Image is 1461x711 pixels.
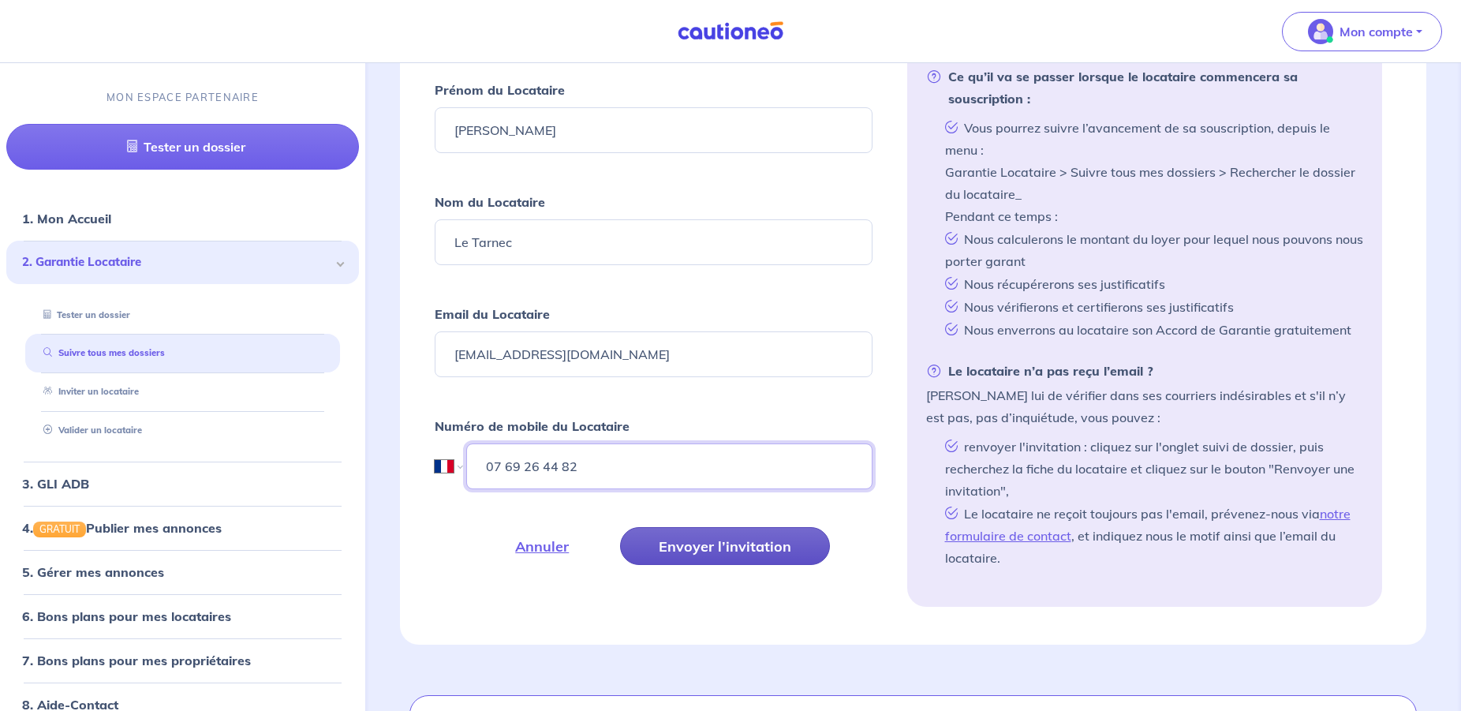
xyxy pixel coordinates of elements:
div: Valider un locataire [25,417,340,443]
a: 3. GLI ADB [22,476,89,492]
img: illu_account_valid_menu.svg [1308,19,1333,44]
input: 06 45 54 34 33 [466,443,872,489]
li: [PERSON_NAME] lui de vérifier dans ses courriers indésirables et s'il n’y est pas, pas d’inquiétu... [926,360,1364,569]
button: Annuler [476,527,607,565]
a: 1. Mon Accueil [22,211,111,226]
div: 6. Bons plans pour mes locataires [6,601,359,632]
a: 5. Gérer mes annonces [22,564,164,580]
div: Inviter un locataire [25,379,340,405]
div: 5. Gérer mes annonces [6,556,359,588]
div: 2. Garantie Locataire [6,241,359,284]
li: Vous pourrez suivre l’avancement de sa souscription, depuis le menu : Garantie Locataire > Suivre... [939,116,1364,227]
a: 7. Bons plans pour mes propriétaires [22,653,251,668]
p: Mon compte [1340,22,1413,41]
div: 7. Bons plans pour mes propriétaires [6,645,359,676]
input: Ex : Durand [435,219,872,265]
div: 4.GRATUITPublier mes annonces [6,512,359,544]
strong: Numéro de mobile du Locataire [435,418,630,434]
span: 2. Garantie Locataire [22,253,331,271]
button: illu_account_valid_menu.svgMon compte [1282,12,1442,51]
input: Ex : John [435,107,872,153]
strong: Email du Locataire [435,306,550,322]
a: Tester un dossier [6,124,359,170]
strong: Nom du Locataire [435,194,545,210]
strong: Ce qu’il va se passer lorsque le locataire commencera sa souscription : [926,65,1364,110]
a: Valider un locataire [37,425,142,436]
div: 3. GLI ADB [6,468,359,500]
p: MON ESPACE PARTENAIRE [106,90,259,105]
li: renvoyer l'invitation : cliquez sur l'onglet suivi de dossier, puis recherchez la fiche du locata... [939,435,1364,502]
strong: Le locataire n’a pas reçu l’email ? [926,360,1153,382]
li: Nous calculerons le montant du loyer pour lequel nous pouvons nous porter garant [939,227,1364,272]
a: Tester un dossier [37,309,130,320]
a: Inviter un locataire [37,386,139,397]
input: Ex : john.doe@gmail.com [435,331,872,377]
li: Nous enverrons au locataire son Accord de Garantie gratuitement [939,318,1364,341]
a: 6. Bons plans pour mes locataires [22,608,231,624]
li: Nous vérifierons et certifierons ses justificatifs [939,295,1364,318]
div: Suivre tous mes dossiers [25,341,340,367]
a: notre formulaire de contact [945,506,1351,544]
li: Nous récupérerons ses justificatifs [939,272,1364,295]
img: Cautioneo [671,21,790,41]
div: 1. Mon Accueil [6,203,359,234]
div: Tester un dossier [25,302,340,328]
a: Suivre tous mes dossiers [37,348,165,359]
li: Le locataire ne reçoit toujours pas l'email, prévenez-nous via , et indiquez nous le motif ainsi ... [939,502,1364,569]
button: Envoyer l’invitation [620,527,830,565]
a: 4.GRATUITPublier mes annonces [22,520,222,536]
strong: Prénom du Locataire [435,82,565,98]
